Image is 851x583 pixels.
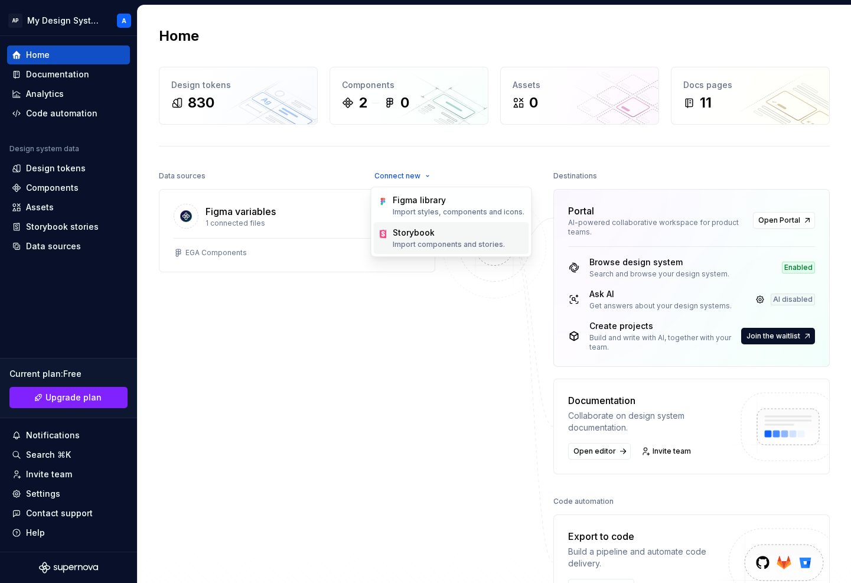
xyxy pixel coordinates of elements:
div: Data sources [159,168,206,184]
div: Docs pages [683,79,817,91]
div: 2 [358,93,367,112]
a: Design tokens830 [159,67,318,125]
div: Contact support [26,507,93,519]
div: Ask AI [589,288,732,300]
div: Analytics [26,88,64,100]
a: Docs pages11 [671,67,830,125]
p: Import styles, components and icons. [393,207,524,217]
a: Home [7,45,130,64]
button: Notifications [7,426,130,445]
div: AP [8,14,22,28]
a: Components20 [330,67,488,125]
div: Enabled [782,262,815,273]
h2: Home [159,27,199,45]
div: Build and write with AI, together with your team. [589,333,739,352]
div: Notifications [26,429,80,441]
span: Upgrade plan [45,392,102,403]
a: Figma variables1 connected filesEGA Components [159,189,435,272]
div: Assets [513,79,647,91]
div: 0 [529,93,538,112]
div: Design tokens [26,162,86,174]
div: Design system data [9,144,79,154]
a: Code automation [7,104,130,123]
a: Open Portal [753,212,815,229]
p: Import components and stories. [393,240,505,249]
div: 11 [700,93,712,112]
div: Documentation [26,69,89,80]
div: Assets [26,201,54,213]
span: Join the waitlist [746,331,800,341]
div: AI-powered collaborative workspace for product teams. [568,218,746,237]
a: Components [7,178,130,197]
div: Get answers about your design systems. [589,301,732,311]
a: Design tokens [7,159,130,178]
div: AI disabled [771,294,815,305]
a: Analytics [7,84,130,103]
button: Upgrade plan [9,387,128,408]
div: 0 [400,93,409,112]
div: Code automation [553,493,614,510]
div: Create projects [589,320,739,332]
div: Settings [26,488,60,500]
div: Export to code [568,529,730,543]
span: Open Portal [758,216,800,225]
button: Search ⌘K [7,445,130,464]
button: Help [7,523,130,542]
button: Connect new [369,168,435,184]
a: Invite team [638,443,696,460]
span: Open editor [573,447,616,456]
span: Invite team [653,447,691,456]
button: Contact support [7,504,130,523]
div: Search ⌘K [26,449,71,461]
div: Data sources [26,240,81,252]
div: Figma variables [206,204,276,219]
svg: Supernova Logo [39,562,98,574]
div: Browse design system [589,256,729,268]
a: Assets [7,198,130,217]
a: Settings [7,484,130,503]
button: Join the waitlist [741,328,815,344]
a: Storybook stories [7,217,130,236]
div: 1 connected files [206,219,402,228]
button: APMy Design SystemA [2,8,135,33]
div: Invite team [26,468,72,480]
div: Help [26,527,45,539]
a: Data sources [7,237,130,256]
a: Assets0 [500,67,659,125]
div: Search and browse your design system. [589,269,729,279]
div: Collaborate on design system documentation. [568,410,730,434]
a: Documentation [7,65,130,84]
div: Components [26,182,79,194]
a: Invite team [7,465,130,484]
span: Connect new [374,171,420,181]
div: Current plan : Free [9,368,128,380]
div: Build a pipeline and automate code delivery. [568,546,730,569]
div: Documentation [568,393,730,408]
div: Storybook stories [26,221,99,233]
div: Figma library [393,194,446,206]
div: 830 [188,93,214,112]
div: Code automation [26,108,97,119]
div: A [122,16,126,25]
div: Storybook [393,227,435,239]
div: Destinations [553,168,597,184]
div: Home [26,49,50,61]
a: Open editor [568,443,631,460]
div: Components [342,79,476,91]
div: EGA Components [185,248,247,258]
div: Design tokens [171,79,305,91]
div: My Design System [27,15,103,27]
div: Portal [568,204,594,218]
